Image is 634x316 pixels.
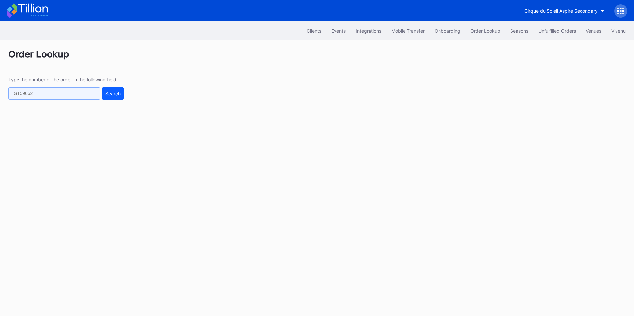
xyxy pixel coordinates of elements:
button: Order Lookup [465,25,505,37]
button: Unfulfilled Orders [533,25,581,37]
button: Seasons [505,25,533,37]
input: GT59662 [8,87,100,100]
div: Unfulfilled Orders [538,28,576,34]
button: Events [326,25,351,37]
div: Mobile Transfer [391,28,425,34]
button: Search [102,87,124,100]
div: Integrations [356,28,381,34]
div: Onboarding [435,28,460,34]
div: Clients [307,28,321,34]
div: Seasons [510,28,528,34]
button: Mobile Transfer [386,25,430,37]
button: Clients [302,25,326,37]
div: Venues [586,28,601,34]
div: Events [331,28,346,34]
div: Search [105,91,121,96]
button: Vivenu [606,25,631,37]
div: Cirque du Soleil Aspire Secondary [524,8,598,14]
div: Vivenu [611,28,626,34]
button: Cirque du Soleil Aspire Secondary [519,5,609,17]
div: Order Lookup [8,49,626,68]
button: Integrations [351,25,386,37]
button: Venues [581,25,606,37]
div: Order Lookup [470,28,500,34]
button: Onboarding [430,25,465,37]
div: Type the number of the order in the following field [8,77,124,82]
